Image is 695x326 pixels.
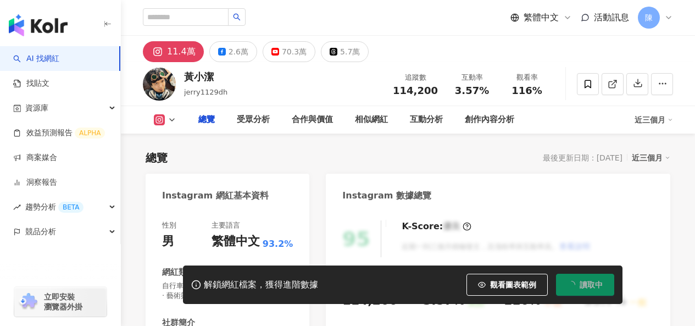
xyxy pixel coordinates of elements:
div: Instagram 網紅基本資料 [162,190,269,202]
div: 黃小潔 [184,70,227,84]
div: 觀看率 [506,72,548,83]
span: 立即安裝 瀏覽器外掛 [44,292,82,312]
span: 趨勢分析 [25,195,84,219]
span: 116% [511,85,542,96]
div: 性別 [162,220,176,230]
button: 11.4萬 [143,41,204,62]
div: 互動率 [451,72,493,83]
div: 5.7萬 [340,44,360,59]
a: 效益預測報告ALPHA [13,128,105,139]
div: 總覽 [146,150,168,165]
span: 讀取中 [580,280,603,289]
div: 2.6萬 [229,44,248,59]
div: 70.3萬 [282,44,307,59]
span: jerry1129dh [184,88,227,96]
a: 商案媒合 [13,152,57,163]
div: 近三個月 [632,151,670,165]
div: BETA [58,202,84,213]
div: 繁體中文 [212,233,260,250]
span: 114,200 [393,85,438,96]
div: 追蹤數 [393,72,438,83]
button: 觀看圖表範例 [466,274,548,296]
span: 陳 [645,12,653,24]
a: searchAI 找網紅 [13,53,59,64]
button: 70.3萬 [263,41,315,62]
span: loading [567,280,575,289]
div: 總覽 [198,113,215,126]
div: 11.4萬 [167,44,196,59]
div: 互動分析 [410,113,443,126]
span: 93.2% [263,238,293,250]
a: chrome extension立即安裝 瀏覽器外掛 [14,287,107,317]
div: 男 [162,233,174,250]
button: 讀取中 [556,274,614,296]
img: KOL Avatar [143,68,176,101]
div: 解鎖網紅檔案，獲得進階數據 [204,279,318,291]
span: 活動訊息 [594,12,629,23]
div: 創作內容分析 [465,113,514,126]
span: 觀看圖表範例 [490,280,536,289]
span: 資源庫 [25,96,48,120]
div: 近三個月 [635,111,673,129]
a: 洞察報告 [13,177,57,188]
span: rise [13,203,21,211]
span: 繁體中文 [524,12,559,24]
span: search [233,13,241,21]
div: K-Score : [402,220,471,233]
div: 主要語言 [212,220,240,230]
a: 找貼文 [13,78,49,89]
img: chrome extension [18,293,39,311]
div: 相似網紅 [355,113,388,126]
span: 競品分析 [25,219,56,244]
img: logo [9,14,68,36]
div: 最後更新日期：[DATE] [543,153,622,162]
span: 3.57% [455,85,489,96]
button: 5.7萬 [321,41,369,62]
div: 合作與價值 [292,113,333,126]
div: Instagram 數據總覽 [342,190,431,202]
div: 受眾分析 [237,113,270,126]
button: 2.6萬 [209,41,257,62]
